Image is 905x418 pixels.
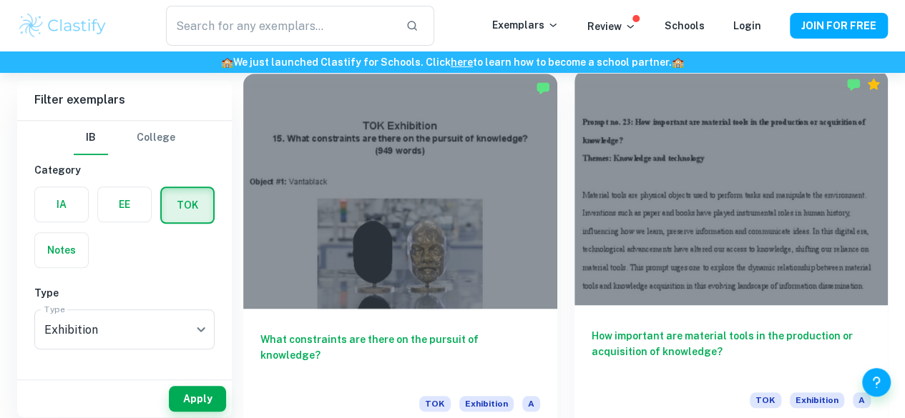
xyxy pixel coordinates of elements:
[592,328,871,375] h6: How important are material tools in the production or acquisition of knowledge?
[34,285,215,301] h6: Type
[17,80,232,120] h6: Filter exemplars
[492,17,559,33] p: Exemplars
[74,121,108,155] button: IB
[790,13,888,39] button: JOIN FOR FREE
[750,392,781,408] span: TOK
[866,77,881,91] div: Premium
[98,187,151,222] button: EE
[459,396,514,412] span: Exhibition
[672,56,684,68] span: 🏫
[34,162,215,178] h6: Category
[846,77,861,91] img: Marked
[34,372,215,388] h6: Criteria
[166,6,395,46] input: Search for any exemplars...
[3,54,902,70] h6: We just launched Clastify for Schools. Click to learn how to become a school partner.
[169,386,226,412] button: Apply
[862,368,891,397] button: Help and Feedback
[260,332,540,379] h6: What constraints are there on the pursuit of knowledge?
[137,121,175,155] button: College
[44,303,65,315] label: Type
[17,11,108,40] img: Clastify logo
[221,56,233,68] span: 🏫
[35,233,88,267] button: Notes
[419,396,451,412] span: TOK
[35,187,88,222] button: IA
[536,81,550,95] img: Marked
[522,396,540,412] span: A
[853,392,871,408] span: A
[34,309,215,349] div: Exhibition
[665,20,705,31] a: Schools
[587,19,636,34] p: Review
[790,392,844,408] span: Exhibition
[451,56,473,68] a: here
[733,20,761,31] a: Login
[162,188,213,222] button: TOK
[74,121,175,155] div: Filter type choice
